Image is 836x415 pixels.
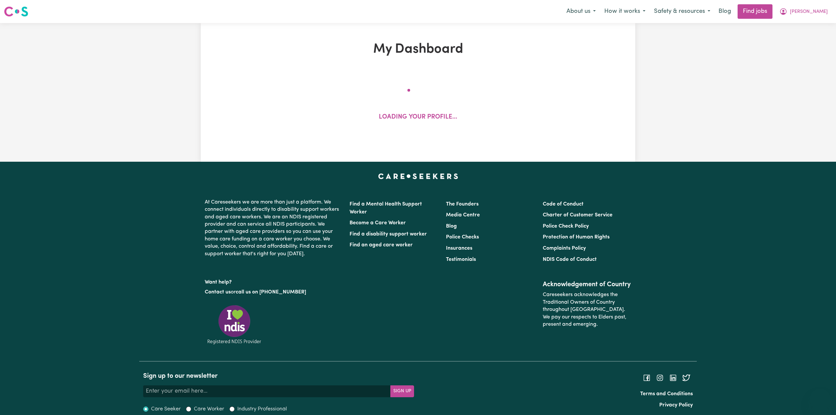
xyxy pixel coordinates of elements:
a: Media Centre [446,212,480,218]
button: How it works [600,5,650,18]
a: Find an aged care worker [350,242,413,248]
a: Blog [715,4,735,19]
h1: My Dashboard [277,41,559,57]
a: Terms and Conditions [640,391,693,397]
a: Careseekers home page [378,174,458,179]
a: Insurances [446,246,472,251]
p: or [205,286,342,298]
a: Find a disability support worker [350,232,427,237]
span: [PERSON_NAME] [790,8,828,15]
p: Loading your profile... [379,113,457,122]
a: Find jobs [738,4,772,19]
label: Care Seeker [151,405,181,413]
label: Care Worker [194,405,224,413]
a: Complaints Policy [543,246,586,251]
a: Careseekers logo [4,4,28,19]
a: Police Check Policy [543,224,589,229]
label: Industry Professional [237,405,287,413]
h2: Acknowledgement of Country [543,281,631,289]
iframe: Button to launch messaging window [810,389,831,410]
button: About us [562,5,600,18]
a: Follow Careseekers on Twitter [682,375,690,380]
a: Contact us [205,290,231,295]
a: Find a Mental Health Support Worker [350,202,422,215]
img: Registered NDIS provider [205,304,264,345]
a: Follow Careseekers on Facebook [643,375,651,380]
a: The Founders [446,202,479,207]
a: Follow Careseekers on Instagram [656,375,664,380]
a: Charter of Customer Service [543,212,613,218]
a: Police Checks [446,235,479,240]
a: call us on [PHONE_NUMBER] [236,290,306,295]
a: NDIS Code of Conduct [543,257,597,262]
a: Protection of Human Rights [543,235,610,240]
input: Enter your email here... [143,385,391,397]
a: Blog [446,224,457,229]
a: Testimonials [446,257,476,262]
a: Code of Conduct [543,202,584,207]
p: At Careseekers we are more than just a platform. We connect individuals directly to disability su... [205,196,342,260]
button: Subscribe [390,385,414,397]
h2: Sign up to our newsletter [143,372,414,380]
img: Careseekers logo [4,6,28,17]
button: Safety & resources [650,5,715,18]
a: Become a Care Worker [350,220,406,226]
p: Want help? [205,276,342,286]
p: Careseekers acknowledges the Traditional Owners of Country throughout [GEOGRAPHIC_DATA]. We pay o... [543,289,631,331]
a: Follow Careseekers on LinkedIn [669,375,677,380]
a: Privacy Policy [659,402,693,408]
button: My Account [775,5,832,18]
